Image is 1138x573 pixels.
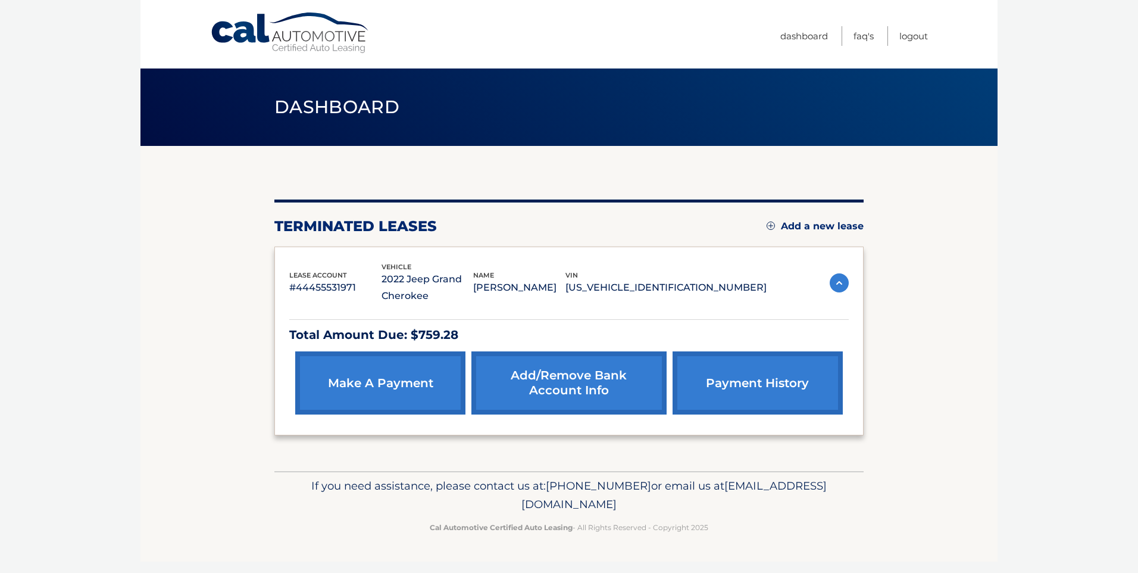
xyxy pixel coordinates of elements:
a: Add a new lease [767,220,864,232]
p: If you need assistance, please contact us at: or email us at [282,477,856,515]
span: vin [565,271,578,279]
a: Dashboard [780,26,828,46]
p: [PERSON_NAME] [473,279,565,296]
a: Add/Remove bank account info [471,351,666,415]
p: [US_VEHICLE_IDENTIFICATION_NUMBER] [565,279,767,296]
p: - All Rights Reserved - Copyright 2025 [282,521,856,534]
p: Total Amount Due: $759.28 [289,325,849,345]
p: 2022 Jeep Grand Cherokee [382,271,474,304]
h2: terminated leases [274,217,437,235]
span: [PHONE_NUMBER] [546,479,651,493]
a: make a payment [295,351,465,415]
a: Logout [899,26,928,46]
a: Cal Automotive [210,12,371,54]
img: add.svg [767,222,775,230]
p: #44455531971 [289,279,382,296]
span: Dashboard [274,96,399,118]
a: FAQ's [853,26,874,46]
span: vehicle [382,263,411,271]
a: payment history [673,351,843,415]
img: accordion-active.svg [830,273,849,292]
strong: Cal Automotive Certified Auto Leasing [430,523,573,532]
span: lease account [289,271,347,279]
span: name [473,271,494,279]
